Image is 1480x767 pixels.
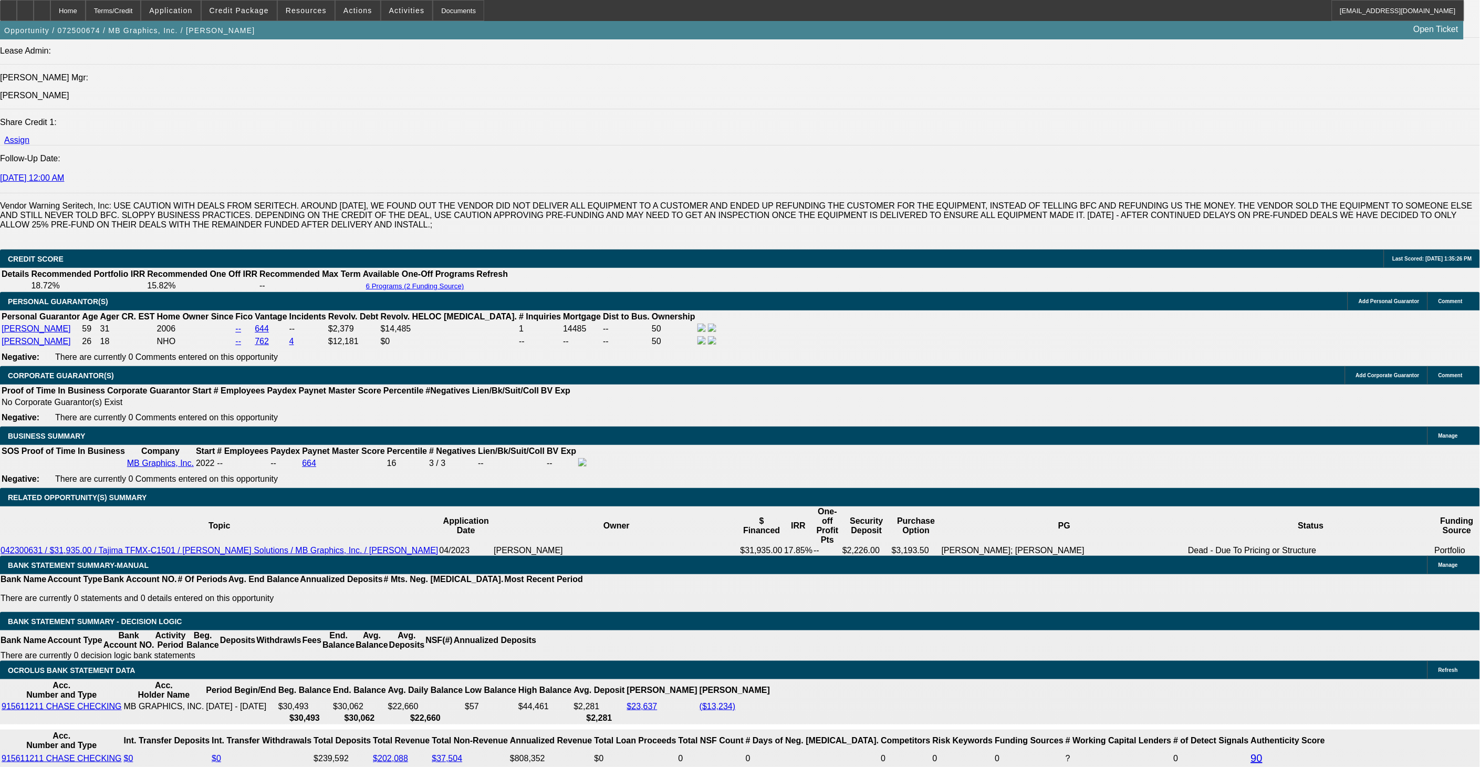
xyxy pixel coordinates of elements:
[477,458,545,469] td: --
[270,458,300,469] td: --
[267,386,297,395] b: Paydex
[256,630,301,650] th: Withdrawls
[278,713,331,723] th: $30,493
[1392,256,1472,262] span: Last Scored: [DATE] 1:35:26 PM
[228,574,300,585] th: Avg. End Balance
[602,336,650,347] td: --
[476,269,509,279] th: Refresh
[381,1,433,20] button: Activities
[192,386,211,395] b: Start
[578,458,587,467] img: facebook-icon.png
[1439,667,1458,673] span: Refresh
[2,337,71,346] a: [PERSON_NAME]
[891,506,941,545] th: Purchase Option
[8,371,114,380] span: CORPORATE GUARANTOR(S)
[504,574,583,585] th: Most Recent Period
[708,336,716,345] img: linkedin-icon.png
[1,594,583,603] p: There are currently 0 statements and 0 details entered on this opportunity
[355,630,388,650] th: Avg. Balance
[328,312,379,321] b: Revolv. Debt
[259,281,361,291] td: --
[995,731,1065,751] th: Funding Sources
[562,323,601,335] td: 14485
[563,312,601,321] b: Mortgage
[380,323,518,335] td: $14,485
[196,447,215,455] b: Start
[8,297,108,306] span: PERSONAL GUARANTOR(S)
[493,506,739,545] th: Owner
[332,713,386,723] th: $30,062
[202,1,277,20] button: Credit Package
[1187,506,1434,545] th: Status
[2,474,39,483] b: Negative:
[82,312,98,321] b: Age
[141,1,200,20] button: Application
[235,337,241,346] a: --
[123,731,211,751] th: Int. Transfer Deposits
[562,336,601,347] td: --
[4,136,29,144] a: Assign
[289,312,326,321] b: Incidents
[21,446,126,457] th: Proof of Time In Business
[678,731,744,751] th: Sum of the Total NSF Count and Total Overdraft Fee Count from Ocrolus
[157,336,234,347] td: NHO
[289,337,294,346] a: 4
[383,574,504,585] th: # Mts. Neg. [MEDICAL_DATA].
[380,336,518,347] td: $0
[429,459,476,468] div: 3 / 3
[289,323,327,335] td: --
[141,447,180,455] b: Company
[574,680,626,700] th: Avg. Deposit
[302,459,316,468] a: 664
[255,312,287,321] b: Vantage
[932,731,994,751] th: Risk Keywords
[387,459,427,468] div: 16
[103,574,178,585] th: Bank Account NO.
[372,731,430,751] th: Total Revenue
[547,447,576,455] b: BV Exp
[278,701,331,712] td: $30,493
[2,324,71,333] a: [PERSON_NAME]
[510,754,592,763] div: $808,352
[278,1,335,20] button: Resources
[100,312,155,321] b: Ager CR. EST
[270,447,300,455] b: Paydex
[432,754,463,763] a: $37,504
[603,312,650,321] b: Dist to Bus.
[381,312,517,321] b: Revolv. HELOC [MEDICAL_DATA].
[745,752,880,765] td: 0
[1434,506,1480,545] th: Funding Source
[8,255,64,263] span: CREDIT SCORE
[697,336,706,345] img: facebook-icon.png
[509,731,592,751] th: Annualized Revenue
[1173,752,1249,765] td: 0
[439,545,494,556] td: 04/2023
[627,680,698,700] th: [PERSON_NAME]
[30,281,145,291] td: 18.72%
[4,26,255,35] span: Opportunity / 072500674 / MB Graphics, Inc. / [PERSON_NAME]
[464,680,517,700] th: Low Balance
[81,336,98,347] td: 26
[740,506,784,545] th: $ Financed
[299,386,381,395] b: Paynet Master Score
[332,680,386,700] th: End. Balance
[881,731,931,751] th: Competitors
[155,630,186,650] th: Activity Period
[518,323,561,335] td: 1
[322,630,355,650] th: End. Balance
[1356,372,1420,378] span: Add Corporate Guarantor
[1359,298,1420,304] span: Add Personal Guarantor
[81,323,98,335] td: 59
[1410,20,1463,38] a: Open Ticket
[389,6,425,15] span: Activities
[518,701,572,712] td: $44,461
[995,752,1065,765] td: 0
[518,680,572,700] th: High Balance
[2,702,122,711] a: 915611211 CHASE CHECKING
[313,752,371,765] td: $239,592
[881,752,931,765] td: 0
[652,312,695,321] b: Ownership
[205,701,276,712] td: [DATE] - [DATE]
[627,702,658,711] a: $23,637
[299,574,383,585] th: Annualized Deposits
